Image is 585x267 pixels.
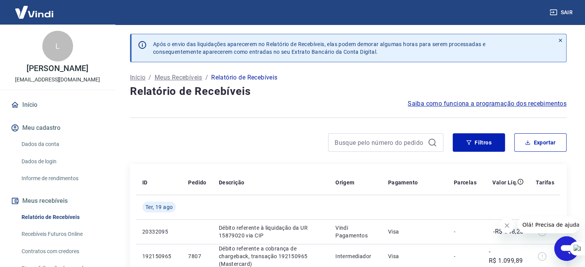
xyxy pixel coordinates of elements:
[335,179,354,186] p: Origem
[514,133,567,152] button: Exportar
[205,73,208,82] p: /
[548,5,576,20] button: Sair
[18,209,106,225] a: Relatório de Recebíveis
[335,224,376,239] p: Vindi Pagamentos
[536,179,554,186] p: Tarifas
[155,73,202,82] a: Meus Recebíveis
[142,179,148,186] p: ID
[454,228,477,235] p: -
[27,65,88,73] p: [PERSON_NAME]
[492,179,517,186] p: Valor Líq.
[499,218,515,233] iframe: Fechar mensagem
[454,252,477,260] p: -
[489,247,523,265] p: -R$ 1.099,89
[9,96,106,113] a: Início
[493,227,523,236] p: -R$ 648,23
[388,179,418,186] p: Pagamento
[15,76,100,84] p: [EMAIL_ADDRESS][DOMAIN_NAME]
[454,179,477,186] p: Parcelas
[9,0,59,24] img: Vindi
[453,133,505,152] button: Filtros
[388,252,442,260] p: Visa
[130,84,567,99] h4: Relatório de Recebíveis
[142,252,176,260] p: 192150965
[18,136,106,152] a: Dados da conta
[335,252,376,260] p: Intermediador
[42,31,73,61] div: L
[142,228,176,235] p: 20332095
[219,224,323,239] p: Débito referente à liquidação da UR 15879020 via CIP
[518,216,579,233] iframe: Mensagem da empresa
[388,228,442,235] p: Visa
[5,5,65,12] span: Olá! Precisa de ajuda?
[9,192,106,209] button: Meus recebíveis
[188,179,206,186] p: Pedido
[408,99,567,108] a: Saiba como funciona a programação dos recebimentos
[188,252,206,260] p: 7807
[18,244,106,259] a: Contratos com credores
[145,203,173,211] span: Ter, 19 ago
[153,40,485,56] p: Após o envio das liquidações aparecerem no Relatório de Recebíveis, elas podem demorar algumas ho...
[554,236,579,261] iframe: Botão para abrir a janela de mensagens
[130,73,145,82] a: Início
[219,179,245,186] p: Descrição
[211,73,277,82] p: Relatório de Recebíveis
[18,226,106,242] a: Recebíveis Futuros Online
[9,119,106,136] button: Meu cadastro
[18,154,106,169] a: Dados de login
[335,137,425,148] input: Busque pelo número do pedido
[148,73,151,82] p: /
[18,171,106,186] a: Informe de rendimentos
